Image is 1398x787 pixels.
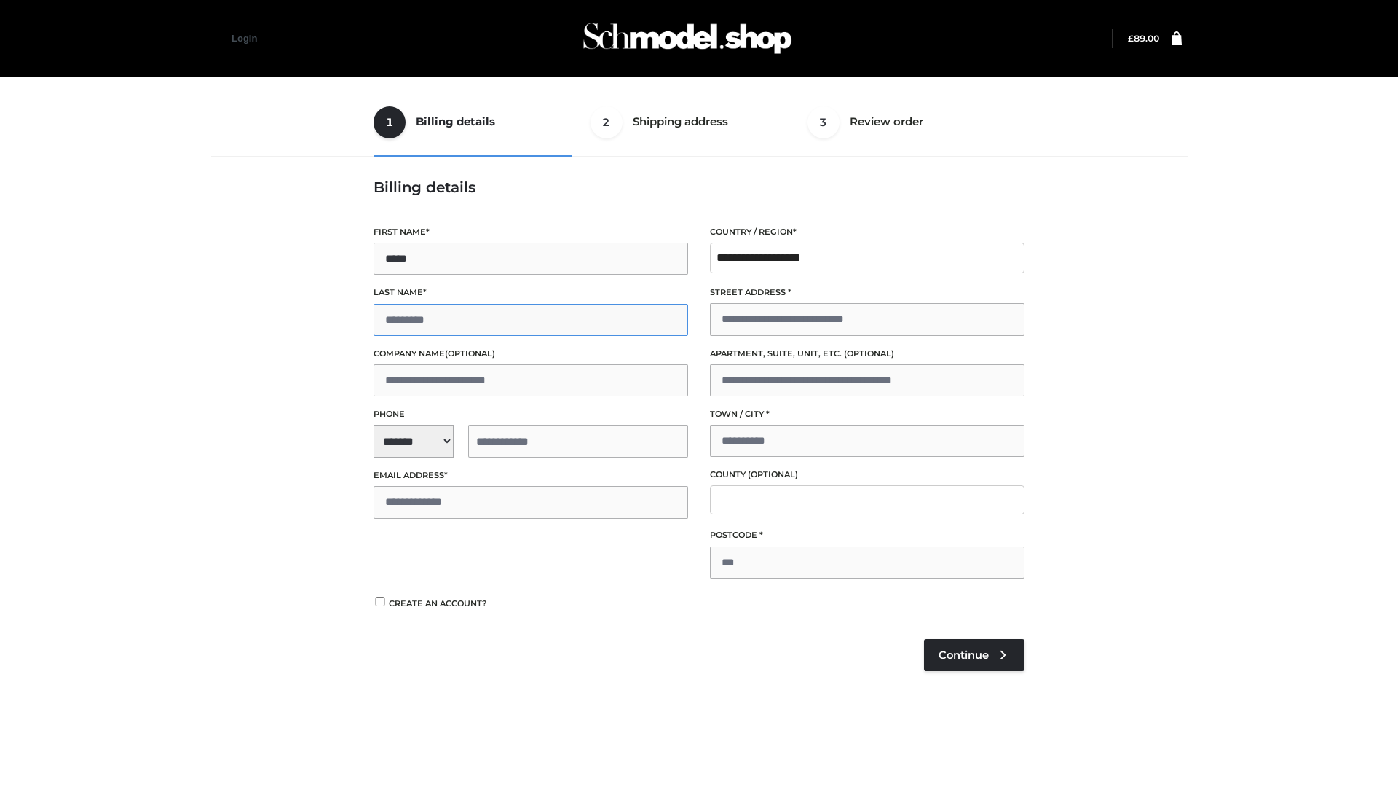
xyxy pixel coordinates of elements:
a: £89.00 [1128,33,1159,44]
img: Schmodel Admin 964 [578,9,797,67]
input: Create an account? [374,597,387,606]
span: £ [1128,33,1134,44]
a: Login [232,33,257,44]
label: First name [374,225,688,239]
label: Postcode [710,528,1024,542]
label: Country / Region [710,225,1024,239]
a: Continue [924,639,1024,671]
bdi: 89.00 [1128,33,1159,44]
span: (optional) [748,469,798,479]
span: Continue [939,649,989,662]
label: Last name [374,286,688,299]
span: (optional) [445,348,495,359]
label: Phone [374,407,688,421]
h3: Billing details [374,179,1024,196]
label: Street address [710,286,1024,299]
span: (optional) [844,348,894,359]
label: Email address [374,469,688,482]
label: Company name [374,347,688,361]
span: Create an account? [389,598,487,608]
label: Apartment, suite, unit, etc. [710,347,1024,361]
label: Town / City [710,407,1024,421]
label: County [710,468,1024,482]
